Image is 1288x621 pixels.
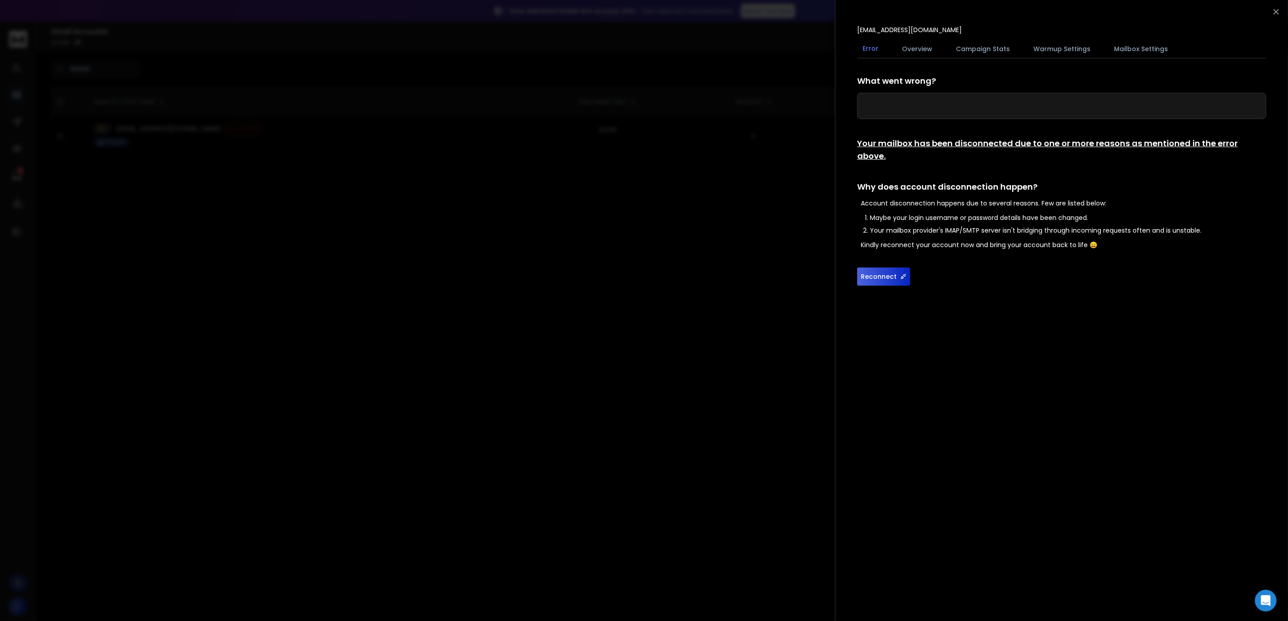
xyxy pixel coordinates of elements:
[1109,39,1173,59] button: Mailbox Settings
[870,213,1266,222] li: Maybe your login username or password details have been changed.
[857,181,1266,193] h1: Why does account disconnection happen?
[861,199,1266,208] p: Account disconnection happens due to several reasons. Few are listed below:
[857,38,884,59] button: Error
[861,240,1266,249] p: Kindly reconnect your account now and bring your account back to life 😄
[1255,590,1277,611] div: Open Intercom Messenger
[1028,39,1096,59] button: Warmup Settings
[857,75,1266,87] h1: What went wrong?
[857,25,962,34] p: [EMAIL_ADDRESS][DOMAIN_NAME]
[897,39,938,59] button: Overview
[870,226,1266,235] li: Your mailbox provider's IMAP/SMTP server isn't bridging through incoming requests often and is un...
[950,39,1015,59] button: Campaign Stats
[857,268,910,286] button: Reconnect
[857,137,1266,162] h1: Your mailbox has been disconnected due to one or more reasons as mentioned in the error above.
